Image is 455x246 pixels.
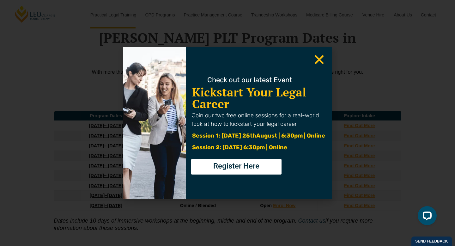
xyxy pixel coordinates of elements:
a: Close [313,53,325,66]
span: Join our two free online sessions for a real-world look at how to kickstart your legal career. [192,112,319,127]
a: Kickstart Your Legal Career [192,84,306,112]
span: Session 2: [DATE] 6:30pm | Online [192,144,287,151]
span: Session 1: [DATE] 25 [192,132,250,139]
span: Check out our latest Event [207,77,292,83]
span: August | 6:30pm | Online [256,132,325,139]
span: th [250,132,256,139]
iframe: LiveChat chat widget [413,204,439,230]
a: Register Here [191,159,282,175]
span: Register Here [213,162,259,170]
